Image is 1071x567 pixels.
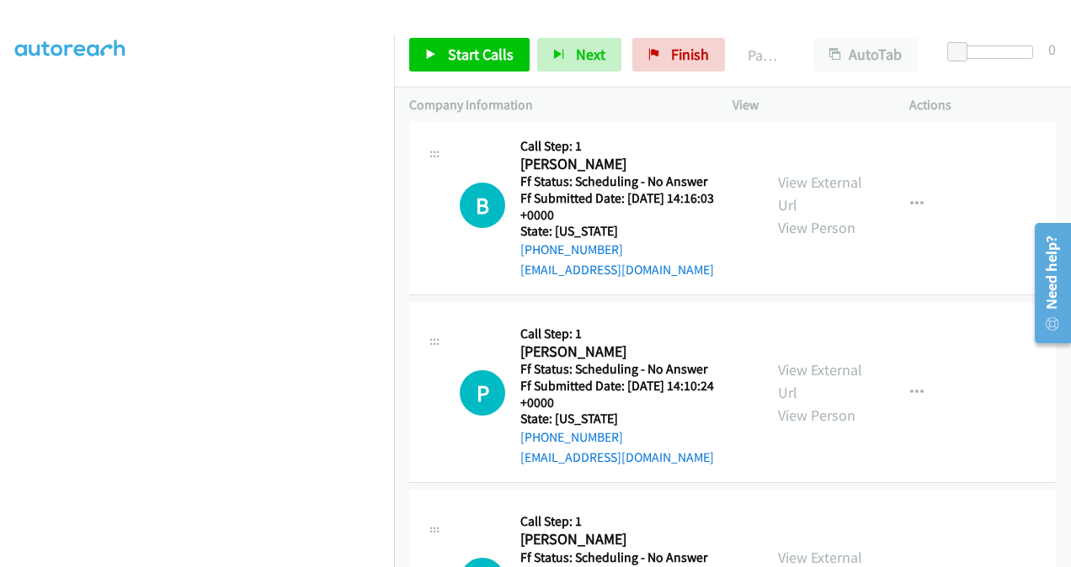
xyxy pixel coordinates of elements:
p: View [733,95,879,115]
a: [PHONE_NUMBER] [520,429,623,445]
h5: State: [US_STATE] [520,223,748,240]
a: Finish [632,38,725,72]
a: [PHONE_NUMBER] [520,241,623,257]
h2: [PERSON_NAME] [520,342,742,362]
h5: State: [US_STATE] [520,411,748,427]
h5: Call Step: 1 [520,326,748,342]
a: View External Url [778,172,862,215]
p: Actions [909,95,1056,115]
div: Delay between calls (in seconds) [956,45,1033,59]
span: Next [576,45,605,64]
p: Company Information [409,95,702,115]
h1: B [460,183,505,228]
h5: Call Step: 1 [520,513,748,530]
h5: Call Step: 1 [520,138,748,155]
a: [EMAIL_ADDRESS][DOMAIN_NAME] [520,262,714,278]
span: Start Calls [448,45,514,64]
h2: [PERSON_NAME] [520,155,742,174]
h2: [PERSON_NAME] [520,530,742,549]
iframe: Resource Center [1023,216,1071,350]
h1: P [460,370,505,416]
button: Next [537,38,621,72]
a: [EMAIL_ADDRESS][DOMAIN_NAME] [520,449,714,465]
h5: Ff Submitted Date: [DATE] 14:10:24 +0000 [520,378,748,411]
div: The call is yet to be attempted [460,370,505,416]
h5: Ff Submitted Date: [DATE] 14:16:03 +0000 [520,190,748,223]
h5: Ff Status: Scheduling - No Answer [520,173,748,190]
a: Start Calls [409,38,530,72]
div: The call is yet to be attempted [460,183,505,228]
p: Paused [748,44,783,66]
a: View External Url [778,360,862,402]
button: AutoTab [813,38,918,72]
span: Finish [671,45,709,64]
h5: Ff Status: Scheduling - No Answer [520,361,748,378]
div: 0 [1048,38,1056,61]
a: View Person [778,218,855,237]
h5: Ff Status: Scheduling - No Answer [520,549,748,566]
a: View Person [778,405,855,425]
